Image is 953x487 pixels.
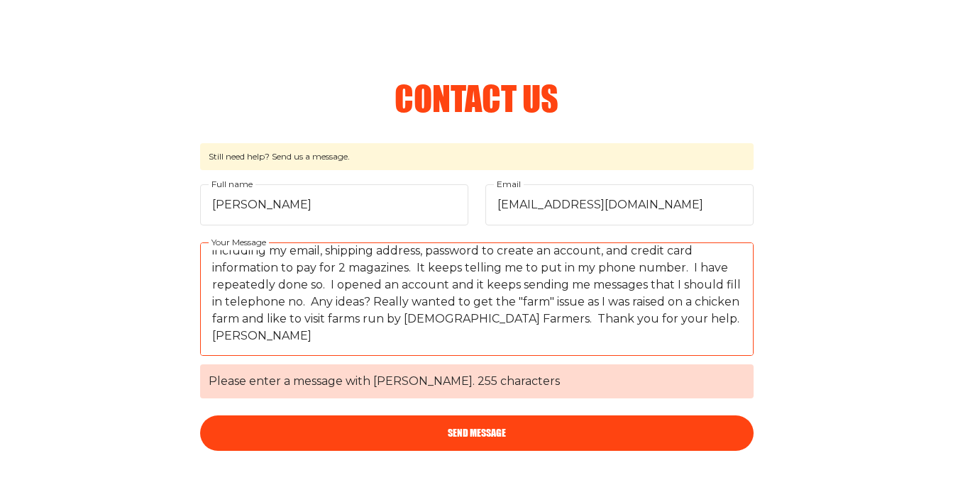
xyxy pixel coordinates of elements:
input: Email [485,184,754,225]
span: Still need help? Send us a message. [200,143,754,170]
label: Email [494,177,524,192]
label: Full name [209,177,255,192]
h2: Contact Us [395,81,558,115]
button: Send Message [200,415,754,451]
span: Please enter a message with [PERSON_NAME]. 255 characters [200,364,754,398]
input: Full name [200,184,468,225]
textarea: Your MessagePlease enter a message with [PERSON_NAME]. 255 characters [200,242,754,356]
label: Your Message [209,235,269,250]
